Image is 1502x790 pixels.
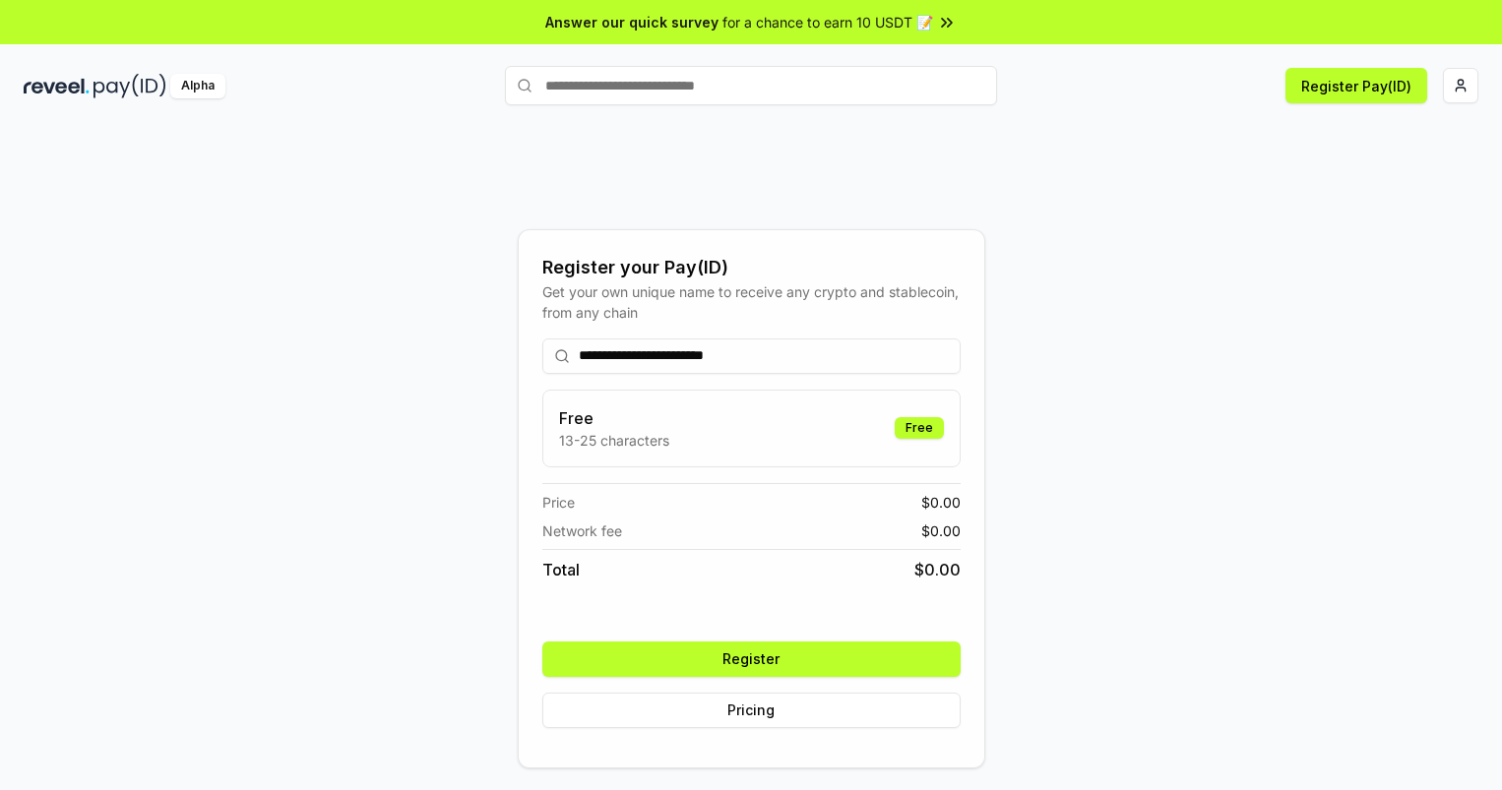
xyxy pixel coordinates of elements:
[895,417,944,439] div: Free
[542,520,622,541] span: Network fee
[94,74,166,98] img: pay_id
[921,520,961,541] span: $ 0.00
[914,558,961,581] span: $ 0.00
[24,74,90,98] img: reveel_dark
[170,74,225,98] div: Alpha
[559,430,669,451] p: 13-25 characters
[921,492,961,513] span: $ 0.00
[545,12,719,32] span: Answer our quick survey
[559,406,669,430] h3: Free
[542,492,575,513] span: Price
[542,281,961,323] div: Get your own unique name to receive any crypto and stablecoin, from any chain
[1285,68,1427,103] button: Register Pay(ID)
[542,693,961,728] button: Pricing
[542,641,961,677] button: Register
[542,254,961,281] div: Register your Pay(ID)
[722,12,933,32] span: for a chance to earn 10 USDT 📝
[542,558,580,581] span: Total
